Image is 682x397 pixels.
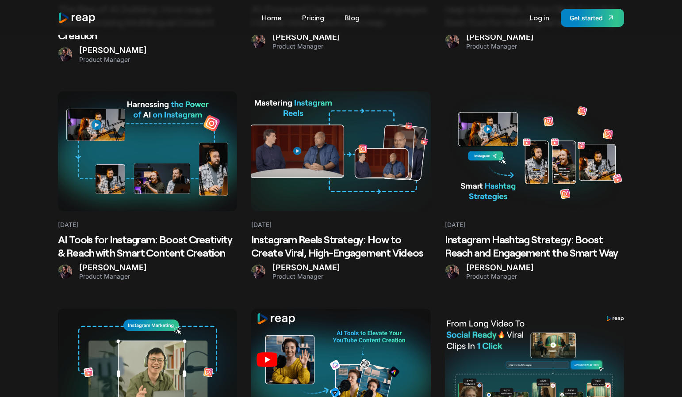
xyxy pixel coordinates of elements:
a: [DATE]Instagram Reels Strategy: How to Create Viral, High-Engagement Videos[PERSON_NAME]Product M... [251,91,430,280]
a: [DATE]AI Tools for Instagram: Boost Creativity & Reach with Smart Content Creation[PERSON_NAME]Pr... [58,91,237,280]
a: [DATE]Instagram Hashtag Strategy: Boost Reach and Engagement the Smart Way[PERSON_NAME]Product Ma... [445,91,624,280]
div: Product Manager [466,42,534,50]
a: Pricing [298,11,329,25]
div: [DATE] [251,211,272,229]
h2: AI Tools for Instagram: Boost Creativity & Reach with Smart Content Creation [58,233,237,259]
div: Product Manager [79,272,147,280]
a: home [58,12,96,24]
a: Blog [340,11,364,25]
a: Get started [561,9,624,27]
div: [PERSON_NAME] [79,263,147,273]
h2: Instagram Reels Strategy: How to Create Viral, High-Engagement Videos [251,233,430,259]
div: [PERSON_NAME] [466,263,534,273]
div: [PERSON_NAME] [272,32,340,42]
div: Product Manager [272,42,340,50]
h2: Instagram Hashtag Strategy: Boost Reach and Engagement the Smart Way [445,233,624,259]
a: Log in [525,11,554,25]
div: [DATE] [58,211,78,229]
a: Home [257,11,286,25]
div: Product Manager [79,56,147,64]
div: [PERSON_NAME] [272,263,340,273]
div: Product Manager [272,272,340,280]
div: [DATE] [445,211,465,229]
div: [PERSON_NAME] [79,45,147,56]
div: Get started [570,13,603,23]
div: Product Manager [466,272,534,280]
div: [PERSON_NAME] [466,32,534,42]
